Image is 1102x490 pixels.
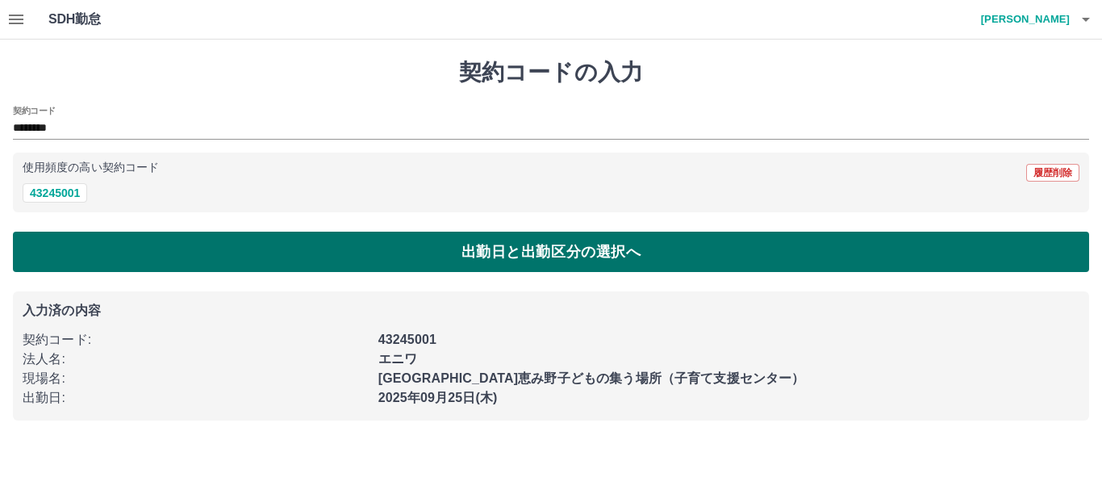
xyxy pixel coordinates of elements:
[378,352,417,366] b: エニワ
[23,162,159,174] p: 使用頻度の高い契約コード
[13,59,1089,86] h1: 契約コードの入力
[23,369,369,388] p: 現場名 :
[23,183,87,203] button: 43245001
[13,104,56,117] h2: 契約コード
[1026,164,1079,182] button: 履歴削除
[23,304,1079,317] p: 入力済の内容
[378,391,498,404] b: 2025年09月25日(木)
[23,330,369,350] p: 契約コード :
[23,350,369,369] p: 法人名 :
[378,371,805,385] b: [GEOGRAPHIC_DATA]恵み野子どもの集う場所（子育て支援センター）
[23,388,369,408] p: 出勤日 :
[13,232,1089,272] button: 出勤日と出勤区分の選択へ
[378,333,436,346] b: 43245001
